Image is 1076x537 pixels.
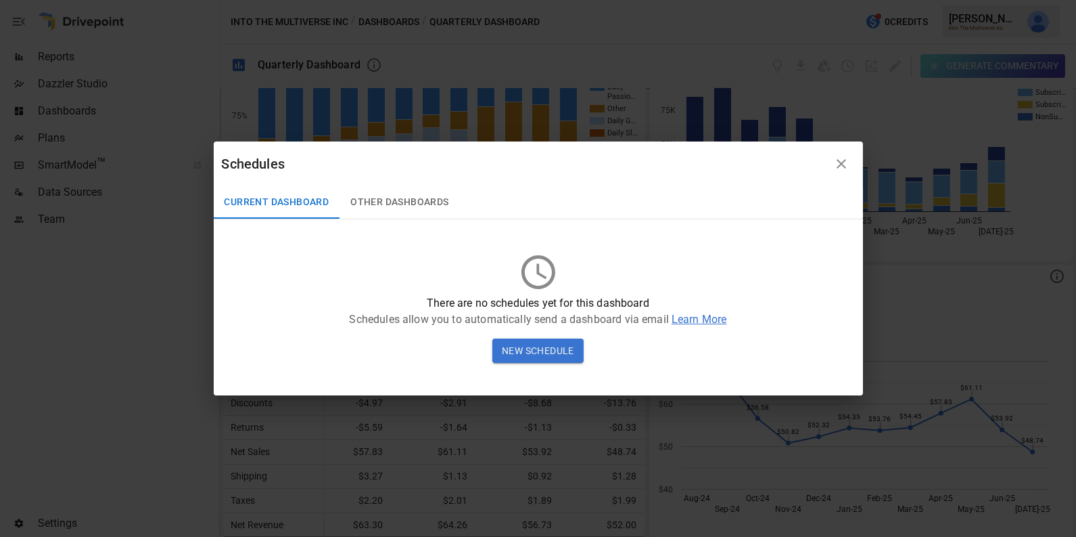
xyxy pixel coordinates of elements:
p: Schedules allow you to automatically send a dashboard via email [225,312,852,328]
button: Other Dashboards [340,186,459,219]
span: Learn More [669,313,727,326]
button: Current Dashboard [214,186,340,219]
p: There are no schedules yet for this dashboard [225,295,852,312]
div: Schedules [222,153,828,175]
button: New Schedule [492,339,584,363]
